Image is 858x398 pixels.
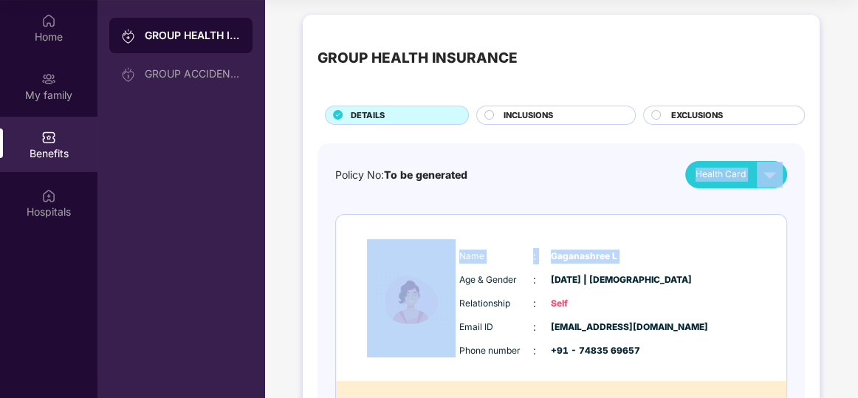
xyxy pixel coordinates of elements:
[551,273,625,287] span: [DATE] | [DEMOGRAPHIC_DATA]
[533,319,536,335] span: :
[459,344,533,358] span: Phone number
[41,13,56,28] img: svg+xml;base64,PHN2ZyBpZD0iSG9tZSIgeG1sbnM9Imh0dHA6Ly93d3cudzMub3JnLzIwMDAvc3ZnIiB3aWR0aD0iMjAiIG...
[757,162,783,188] img: svg+xml;base64,PHN2ZyB4bWxucz0iaHR0cDovL3d3dy53My5vcmcvMjAwMC9zdmciIHZpZXdCb3g9IjAgMCAyNCAyNCIgd2...
[145,68,241,80] div: GROUP ACCIDENTAL INSURANCE
[533,343,536,359] span: :
[533,272,536,288] span: :
[459,250,533,264] span: Name
[551,344,625,358] span: +91 - 74835 69657
[696,168,746,182] span: Health Card
[41,130,56,145] img: svg+xml;base64,PHN2ZyBpZD0iQmVuZWZpdHMiIHhtbG5zPSJodHRwOi8vd3d3LnczLm9yZy8yMDAwL3N2ZyIgd2lkdGg9Ij...
[335,167,467,183] div: Policy No:
[459,320,533,334] span: Email ID
[504,109,553,122] span: INCLUSIONS
[41,72,56,86] img: svg+xml;base64,PHN2ZyB3aWR0aD0iMjAiIGhlaWdodD0iMjAiIHZpZXdCb3g9IjAgMCAyMCAyMCIgZmlsbD0ibm9uZSIgeG...
[551,250,625,264] span: Gaganashree L
[533,248,536,264] span: :
[670,109,722,122] span: EXCLUSIONS
[459,297,533,311] span: Relationship
[145,28,241,43] div: GROUP HEALTH INSURANCE
[551,297,625,311] span: Self
[121,67,136,82] img: svg+xml;base64,PHN2ZyB3aWR0aD0iMjAiIGhlaWdodD0iMjAiIHZpZXdCb3g9IjAgMCAyMCAyMCIgZmlsbD0ibm9uZSIgeG...
[551,320,625,334] span: [EMAIL_ADDRESS][DOMAIN_NAME]
[459,273,533,287] span: Age & Gender
[367,239,456,357] img: icon
[685,161,787,188] button: Health Card
[351,109,385,122] span: DETAILS
[318,47,518,69] div: GROUP HEALTH INSURANCE
[41,188,56,203] img: svg+xml;base64,PHN2ZyBpZD0iSG9zcGl0YWxzIiB4bWxucz0iaHR0cDovL3d3dy53My5vcmcvMjAwMC9zdmciIHdpZHRoPS...
[533,295,536,312] span: :
[121,29,136,44] img: svg+xml;base64,PHN2ZyB3aWR0aD0iMjAiIGhlaWdodD0iMjAiIHZpZXdCb3g9IjAgMCAyMCAyMCIgZmlsbD0ibm9uZSIgeG...
[384,168,467,181] span: To be generated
